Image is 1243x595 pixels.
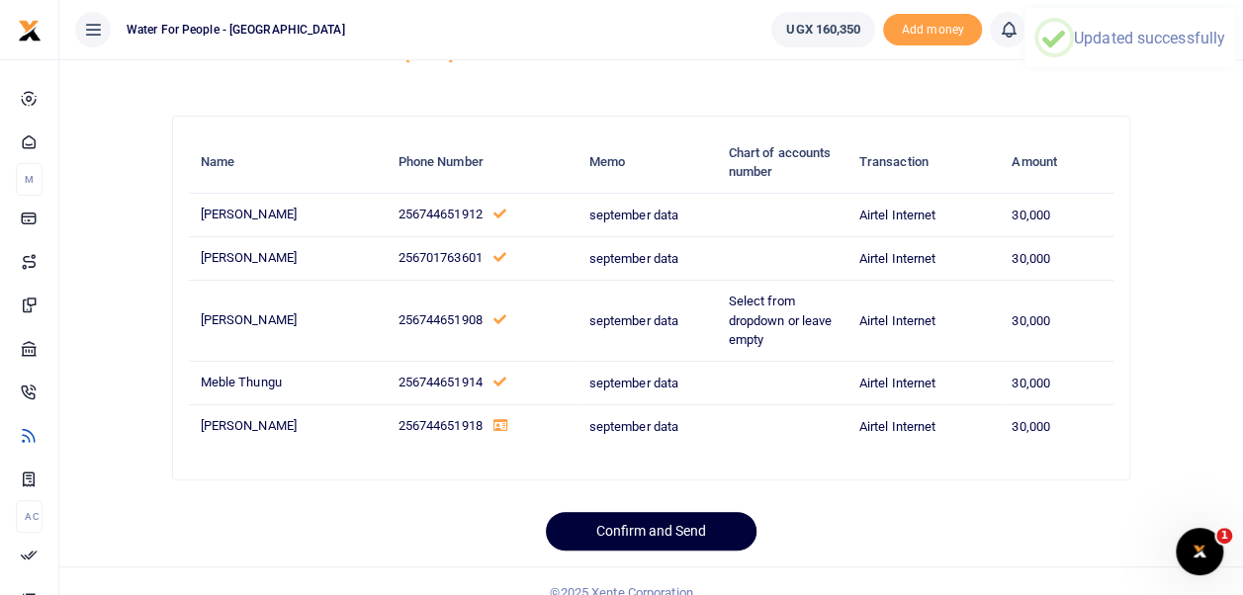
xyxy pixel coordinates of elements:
[717,281,847,362] td: Select from dropdown or leave empty
[189,132,387,194] th: Name: activate to sort column descending
[201,250,297,265] span: [PERSON_NAME]
[786,20,860,40] span: UGX 160,350
[847,237,1001,281] td: Airtel Internet
[16,500,43,533] li: Ac
[493,312,506,327] a: This number has been validated
[1001,193,1113,236] td: 30,000
[201,375,282,389] span: Meble Thungu
[16,163,43,196] li: M
[493,375,506,389] a: This number has been validated
[763,12,883,47] li: Wallet ballance
[1176,528,1223,575] iframe: Intercom live chat
[847,193,1001,236] td: Airtel Internet
[201,312,297,327] span: [PERSON_NAME]
[577,405,717,449] td: september data
[399,375,483,389] span: 256744651914
[493,250,506,265] a: This number has been validated
[201,207,297,221] span: [PERSON_NAME]
[1001,281,1113,362] td: 30,000
[771,12,875,47] a: UGX 160,350
[847,281,1001,362] td: Airtel Internet
[1074,29,1225,47] div: Updated successfully
[847,362,1001,405] td: Airtel Internet
[119,21,353,39] span: Water For People - [GEOGRAPHIC_DATA]
[883,14,982,46] span: Add money
[883,14,982,46] li: Toup your wallet
[577,132,717,194] th: Memo: activate to sort column ascending
[847,132,1001,194] th: Transaction: activate to sort column ascending
[399,418,483,433] span: 256744651918
[717,132,847,194] th: Chart of accounts number: activate to sort column ascending
[577,281,717,362] td: september data
[883,21,982,36] a: Add money
[1001,237,1113,281] td: 30,000
[1001,132,1113,194] th: Amount: activate to sort column ascending
[493,207,506,221] a: This number has been validated
[18,19,42,42] img: logo-small
[1001,362,1113,405] td: 30,000
[201,418,297,433] span: [PERSON_NAME]
[399,250,483,265] span: 256701763601
[577,193,717,236] td: september data
[399,207,483,221] span: 256744651912
[847,405,1001,449] td: Airtel Internet
[577,237,717,281] td: september data
[546,512,756,551] button: Confirm and Send
[399,312,483,327] span: 256744651908
[1001,405,1113,449] td: 30,000
[18,22,42,37] a: logo-small logo-large logo-large
[577,362,717,405] td: september data
[1216,528,1232,544] span: 1
[387,132,577,194] th: Phone Number: activate to sort column ascending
